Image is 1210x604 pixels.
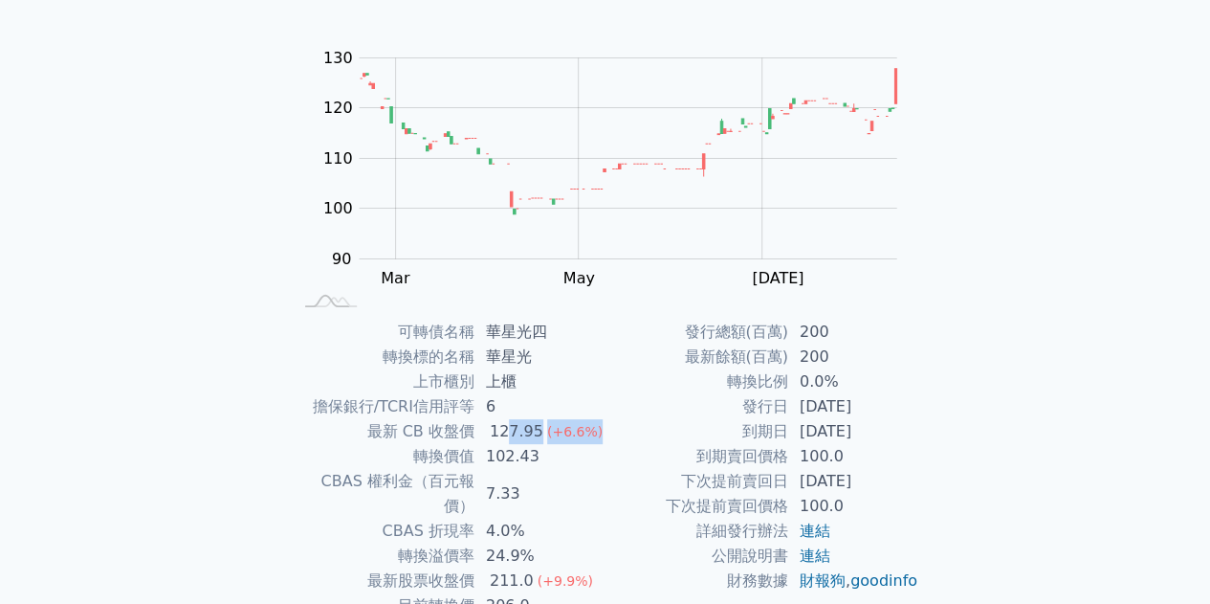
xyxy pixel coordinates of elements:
[605,444,788,469] td: 到期賣回價格
[788,469,919,494] td: [DATE]
[788,419,919,444] td: [DATE]
[292,394,474,419] td: 擔保銀行/TCRI信用評等
[605,419,788,444] td: 到期日
[788,444,919,469] td: 100.0
[605,569,788,593] td: 財務數據
[292,469,474,519] td: CBAS 權利金（百元報價）
[605,320,788,345] td: 發行總額(百萬)
[323,199,353,217] tspan: 100
[788,345,919,369] td: 200
[381,269,410,287] tspan: Mar
[788,569,919,593] td: ,
[292,419,474,444] td: 最新 CB 收盤價
[788,369,919,394] td: 0.0%
[323,49,353,67] tspan: 130
[547,424,603,439] span: (+6.6%)
[605,469,788,494] td: 下次提前賣回日
[474,369,605,394] td: 上櫃
[292,544,474,569] td: 轉換溢價率
[752,269,803,287] tspan: [DATE]
[323,149,353,168] tspan: 110
[474,444,605,469] td: 102.43
[292,519,474,544] td: CBAS 折現率
[323,99,353,117] tspan: 120
[292,320,474,345] td: 可轉債名稱
[605,519,788,544] td: 詳細發行辦法
[605,494,788,519] td: 下次提前賣回價格
[605,369,788,394] td: 轉換比例
[800,522,830,540] a: 連結
[332,250,351,268] tspan: 90
[292,569,474,593] td: 最新股票收盤價
[474,469,605,519] td: 7.33
[292,369,474,394] td: 上市櫃別
[788,320,919,345] td: 200
[360,69,896,214] g: Series
[474,345,605,369] td: 華星光
[605,544,788,569] td: 公開說明書
[474,544,605,569] td: 24.9%
[605,345,788,369] td: 最新餘額(百萬)
[474,320,605,345] td: 華星光四
[292,444,474,469] td: 轉換價值
[474,519,605,544] td: 4.0%
[800,547,830,565] a: 連結
[850,571,917,590] a: goodinfo
[313,49,925,326] g: Chart
[605,394,788,419] td: 發行日
[486,419,547,444] div: 127.95
[788,494,919,519] td: 100.0
[486,569,538,593] div: 211.0
[538,573,593,589] span: (+9.9%)
[800,571,846,590] a: 財報狗
[292,345,474,369] td: 轉換標的名稱
[788,394,919,419] td: [DATE]
[474,394,605,419] td: 6
[563,269,595,287] tspan: May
